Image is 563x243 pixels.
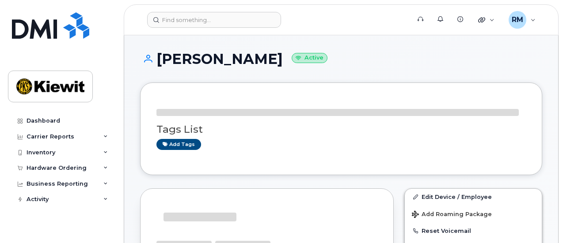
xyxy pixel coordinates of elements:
a: Edit Device / Employee [405,189,542,205]
h3: Tags List [156,124,526,135]
a: Add tags [156,139,201,150]
button: Reset Voicemail [405,223,542,239]
span: Add Roaming Package [412,211,492,219]
button: Add Roaming Package [405,205,542,223]
small: Active [292,53,327,63]
h1: [PERSON_NAME] [140,51,542,67]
